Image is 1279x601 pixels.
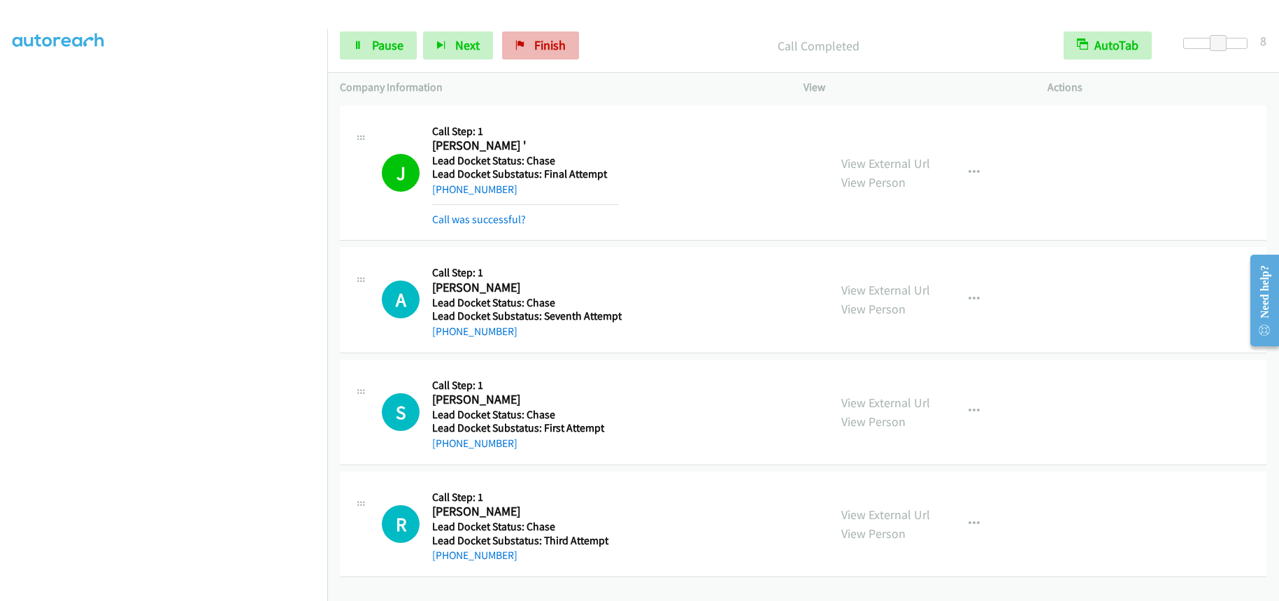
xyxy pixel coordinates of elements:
a: View External Url [841,395,930,411]
h2: [PERSON_NAME] [432,504,618,520]
a: Pause [340,31,417,59]
h2: [PERSON_NAME] [432,392,618,408]
a: View External Url [841,155,930,171]
a: Finish [502,31,579,59]
span: Pause [372,37,403,53]
h5: Lead Docket Status: Chase [432,520,618,534]
p: Company Information [340,79,778,96]
a: View Person [841,174,906,190]
a: View Person [841,525,906,542]
h5: Lead Docket Status: Chase [432,154,618,168]
a: View External Url [841,282,930,298]
h5: Call Step: 1 [432,490,618,504]
iframe: Resource Center [1238,245,1279,356]
h5: Lead Docket Status: Chase [432,408,618,422]
button: Next [423,31,493,59]
div: The call is yet to be attempted [382,393,420,431]
button: AutoTab [1064,31,1152,59]
a: [PHONE_NUMBER] [432,325,517,338]
h5: Lead Docket Substatus: First Attempt [432,421,618,435]
span: Finish [534,37,566,53]
a: View Person [841,301,906,317]
div: The call is yet to be attempted [382,505,420,543]
h5: Call Step: 1 [432,379,618,393]
a: View External Url [841,507,930,523]
h5: Call Step: 1 [432,125,618,139]
div: 8 [1260,31,1266,50]
h5: Call Step: 1 [432,266,622,280]
h1: S [382,393,420,431]
p: Actions [1048,79,1266,96]
h5: Lead Docket Substatus: Seventh Attempt [432,309,622,323]
span: Next [455,37,480,53]
h1: A [382,281,420,318]
a: View Person [841,413,906,430]
a: Call was successful? [432,213,526,226]
h2: [PERSON_NAME] ' [432,138,618,154]
h5: Lead Docket Substatus: Third Attempt [432,534,618,548]
h5: Lead Docket Status: Chase [432,296,622,310]
h2: [PERSON_NAME] [432,280,618,296]
h1: R [382,505,420,543]
a: [PHONE_NUMBER] [432,549,517,562]
p: View [803,79,1022,96]
a: [PHONE_NUMBER] [432,183,517,196]
a: [PHONE_NUMBER] [432,437,517,450]
h5: Lead Docket Substatus: Final Attempt [432,167,618,181]
p: Call Completed [598,36,1038,55]
h1: J [382,154,420,192]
